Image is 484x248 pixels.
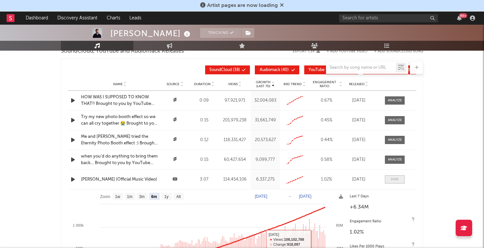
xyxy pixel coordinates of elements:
[81,153,159,166] a: when you’d do anything to bring them back… Brought to you by YouTube Shorts
[345,176,372,183] div: [DATE]
[311,137,342,143] div: 0.44 %
[350,193,413,201] div: Last 7 Days
[327,50,367,53] button: + Add YouTube Video
[350,203,413,211] div: +6.34M
[127,194,133,199] text: 1m
[280,3,284,8] span: Dismiss
[336,223,343,227] text: 80M
[110,28,192,39] div: [PERSON_NAME]
[221,97,249,104] div: 97,921,971
[311,117,342,124] div: 0.45 %
[345,157,372,163] div: [DATE]
[115,194,121,199] text: 1w
[256,80,271,84] p: Growth
[255,194,267,199] text: [DATE]
[311,176,342,183] div: 1.02 %
[151,194,157,199] text: 6m
[256,84,271,88] p: (Last 7d)
[81,134,159,146] a: Me and [PERSON_NAME] tried the Eternity Photo Booth effect :) Brought to you by YouTube Shorts
[252,176,278,183] div: 6,337,275
[164,194,169,199] text: 1y
[53,12,102,25] a: Discovery Assistant
[326,65,396,70] input: Search by song name or URL
[283,82,302,86] span: 60D Trend
[100,194,110,199] text: Zoom
[221,117,249,124] div: 201,979,238
[125,12,146,25] a: Leads
[113,82,123,86] span: Name
[102,12,125,25] a: Charts
[349,82,364,86] span: Released
[459,13,467,18] div: 99 +
[299,194,311,199] text: [DATE]
[191,117,217,124] div: 0:15
[139,194,145,199] text: 3m
[194,82,211,86] span: Duration
[228,82,238,86] span: Views
[288,194,292,199] text: →
[73,223,84,227] text: 1 000k
[252,97,278,104] div: 32,004,083
[81,176,159,183] a: [PERSON_NAME] (Official Music Video)
[311,97,342,104] div: 0.67 %
[81,114,159,127] a: Try my new photo booth effect so we can all cry together 😭 Brought to you by YouTube Shorts
[252,117,278,124] div: 31,661,749
[221,137,249,143] div: 118,331,427
[207,3,278,8] span: Artist pages are now loading
[345,117,372,124] div: [DATE]
[191,137,217,143] div: 0:12
[176,194,180,199] text: All
[457,15,462,21] button: 99+
[191,97,217,104] div: 0:09
[191,176,217,183] div: 3:07
[350,228,413,236] div: 1.02 %
[21,12,53,25] a: Dashboard
[345,97,372,104] div: [DATE]
[167,82,179,86] span: Source
[320,50,367,53] div: + Add YouTube Video
[339,14,438,22] input: Search for artists
[367,50,423,53] button: + Add SoundCloud Song
[374,50,423,53] button: + Add SoundCloud Song
[191,157,217,163] div: 0:15
[293,49,320,53] button: Export CSV
[311,80,338,88] span: Engagement Ratio
[252,157,278,163] div: 9,099,777
[200,28,241,38] button: Tracking
[61,47,184,55] span: SoundCloud, YouTube and Audiomack Releases
[252,137,278,143] div: 20,573,627
[311,157,342,163] div: 0.58 %
[345,137,372,143] div: [DATE]
[350,218,413,226] div: Engagement Ratio
[221,157,249,163] div: 60,427,654
[81,94,159,107] a: HOW WAS I SUPPOSED TO KNOW THAT!! Brought to you by YouTube Shorts
[221,176,249,183] div: 114,454,106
